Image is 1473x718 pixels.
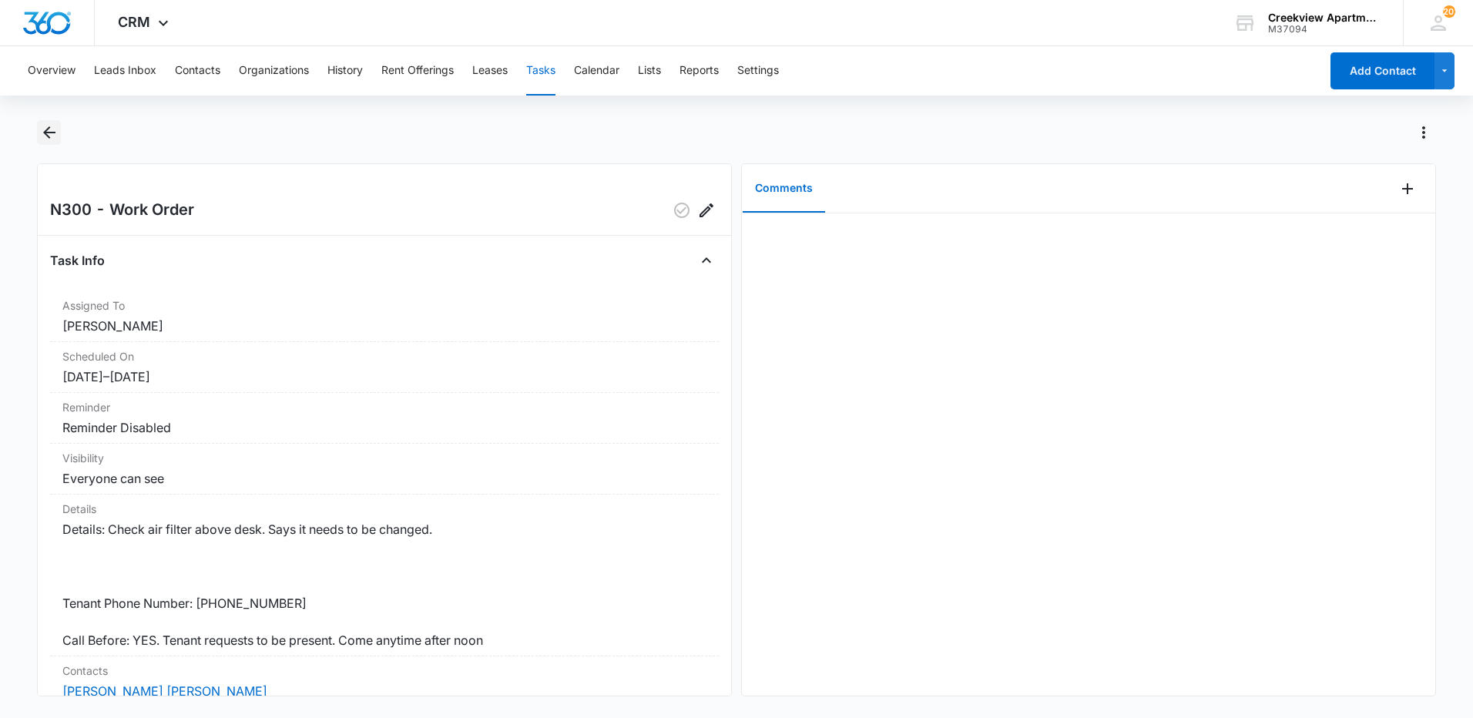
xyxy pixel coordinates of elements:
dt: Scheduled On [62,348,706,364]
span: CRM [118,14,150,30]
button: Overview [28,46,75,96]
button: Leads Inbox [94,46,156,96]
dd: Details: Check air filter above desk. Says it needs to be changed. Tenant Phone Number: [PHONE_NU... [62,520,706,649]
button: Comments [743,165,825,213]
button: Rent Offerings [381,46,454,96]
dd: Reminder Disabled [62,418,706,437]
button: Reports [679,46,719,96]
button: Leases [472,46,508,96]
div: Assigned To[PERSON_NAME] [50,291,719,342]
button: Add Contact [1330,52,1434,89]
div: account name [1268,12,1381,24]
dd: Everyone can see [62,469,706,488]
button: Calendar [574,46,619,96]
div: account id [1268,24,1381,35]
dt: Contacts [62,663,706,679]
button: Back [37,120,61,145]
div: VisibilityEveryone can see [50,444,719,495]
div: DetailsDetails: Check air filter above desk. Says it needs to be changed. Tenant Phone Number: [P... [50,495,719,656]
button: Lists [638,46,661,96]
button: Organizations [239,46,309,96]
a: [PERSON_NAME] [PERSON_NAME] [62,683,267,699]
button: Actions [1411,120,1436,145]
div: Contacts[PERSON_NAME] [PERSON_NAME] [50,656,719,707]
button: Close [694,248,719,273]
button: Settings [737,46,779,96]
button: Tasks [526,46,555,96]
h2: N300 - Work Order [50,198,194,223]
dd: [PERSON_NAME] [62,317,706,335]
dt: Assigned To [62,297,706,314]
button: Add Comment [1395,176,1420,201]
button: History [327,46,363,96]
div: notifications count [1443,5,1455,18]
button: Edit [694,198,719,223]
button: Contacts [175,46,220,96]
div: Scheduled On[DATE]–[DATE] [50,342,719,393]
dd: [DATE] – [DATE] [62,367,706,386]
dt: Reminder [62,399,706,415]
div: ReminderReminder Disabled [50,393,719,444]
dt: Visibility [62,450,706,466]
h4: Task Info [50,251,105,270]
dt: Details [62,501,706,517]
span: 201 [1443,5,1455,18]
